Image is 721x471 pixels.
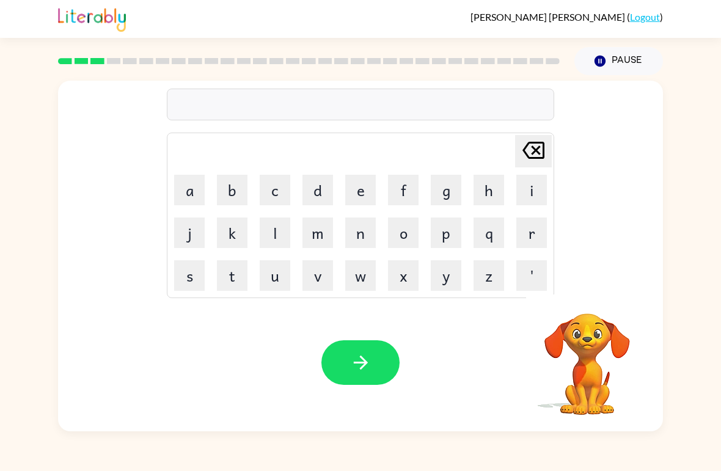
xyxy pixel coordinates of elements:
button: Pause [574,47,663,75]
button: q [474,217,504,248]
button: e [345,175,376,205]
button: r [516,217,547,248]
button: u [260,260,290,291]
button: c [260,175,290,205]
button: ' [516,260,547,291]
button: y [431,260,461,291]
button: n [345,217,376,248]
button: l [260,217,290,248]
button: h [474,175,504,205]
button: t [217,260,247,291]
button: v [302,260,333,291]
button: x [388,260,419,291]
button: j [174,217,205,248]
button: i [516,175,547,205]
button: z [474,260,504,291]
button: g [431,175,461,205]
button: o [388,217,419,248]
button: p [431,217,461,248]
button: w [345,260,376,291]
img: Literably [58,5,126,32]
button: m [302,217,333,248]
a: Logout [630,11,660,23]
button: s [174,260,205,291]
button: a [174,175,205,205]
button: b [217,175,247,205]
div: ( ) [470,11,663,23]
button: f [388,175,419,205]
button: d [302,175,333,205]
span: [PERSON_NAME] [PERSON_NAME] [470,11,627,23]
video: Your browser must support playing .mp4 files to use Literably. Please try using another browser. [526,294,648,417]
button: k [217,217,247,248]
